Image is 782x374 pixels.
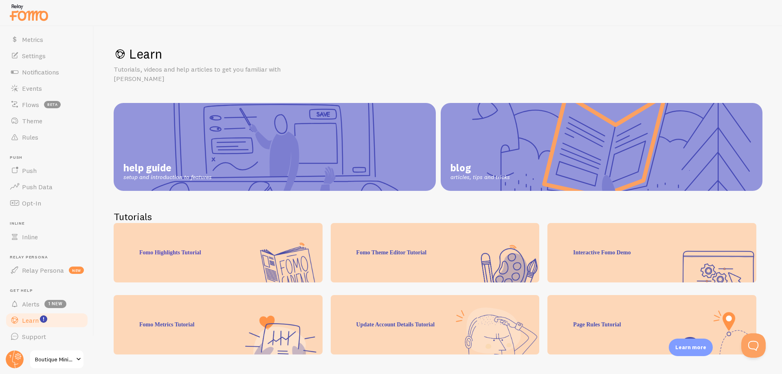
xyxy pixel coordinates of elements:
div: Learn more [669,339,713,356]
span: Metrics [22,35,43,44]
div: Fomo Metrics Tutorial [114,295,323,354]
span: Notifications [22,68,59,76]
span: Get Help [10,288,89,293]
span: Support [22,332,46,341]
span: Push [10,155,89,160]
div: Update Account Details Tutorial [331,295,540,354]
img: fomo-relay-logo-orange.svg [9,2,49,23]
div: Fomo Highlights Tutorial [114,223,323,282]
span: Learn [22,316,39,324]
span: Settings [22,52,46,60]
iframe: Help Scout Beacon - Open [741,333,766,358]
h1: Learn [114,46,762,62]
a: Settings [5,48,89,64]
a: Rules [5,129,89,145]
a: Theme [5,113,89,129]
span: Rules [22,133,38,141]
span: Flows [22,101,39,109]
a: Alerts 1 new [5,296,89,312]
span: 1 new [44,300,66,308]
a: Push [5,162,89,179]
span: articles, tips and tricks [450,174,510,181]
a: Notifications [5,64,89,80]
span: Boutique Minimaliste [35,354,74,364]
span: new [69,267,84,274]
span: beta [44,101,61,108]
a: Support [5,328,89,345]
span: Relay Persona [22,266,64,274]
a: Events [5,80,89,96]
span: help guide [123,162,212,174]
a: Inline [5,229,89,245]
span: Inline [10,221,89,226]
a: help guide setup and introduction to features [114,103,436,191]
span: Push Data [22,183,53,191]
span: Relay Persona [10,255,89,260]
a: Learn [5,312,89,328]
div: Fomo Theme Editor Tutorial [331,223,540,282]
span: Alerts [22,300,40,308]
a: Metrics [5,31,89,48]
p: Tutorials, videos and help articles to get you familiar with [PERSON_NAME] [114,65,309,83]
h2: Tutorials [114,210,762,223]
a: Boutique Minimaliste [29,350,84,369]
span: Push [22,166,37,175]
span: Opt-In [22,199,41,207]
a: blog articles, tips and tricks [441,103,763,191]
a: Flows beta [5,96,89,113]
span: Events [22,84,42,92]
svg: <p>Watch New Feature Tutorials!</p> [40,315,47,323]
p: Learn more [675,343,706,351]
span: Theme [22,117,42,125]
span: setup and introduction to features [123,174,212,181]
span: blog [450,162,510,174]
a: Push Data [5,179,89,195]
a: Opt-In [5,195,89,211]
span: Inline [22,233,38,241]
div: Page Rules Tutorial [547,295,756,354]
a: Relay Persona new [5,262,89,278]
div: Interactive Fomo Demo [547,223,756,282]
